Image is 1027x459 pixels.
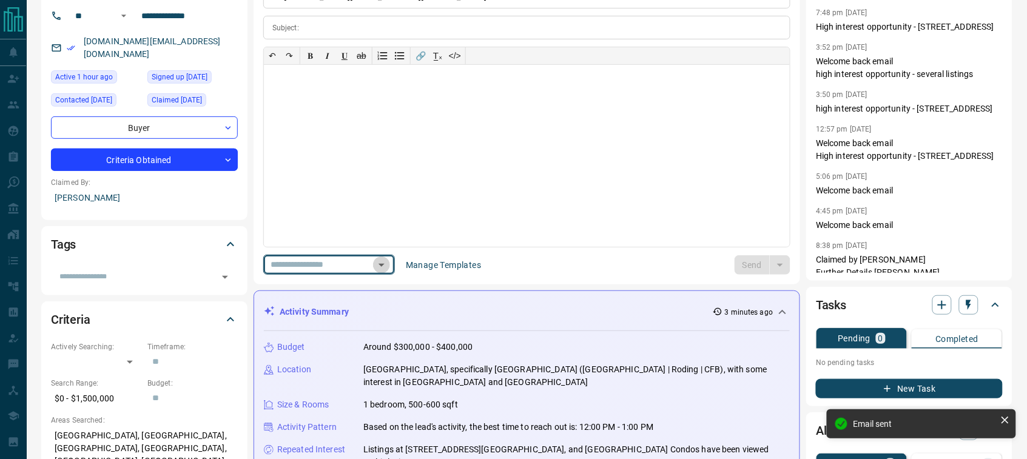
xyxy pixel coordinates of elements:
[816,8,867,17] p: 7:48 pm [DATE]
[55,71,113,83] span: Active 1 hour ago
[342,51,348,61] span: 𝐔
[816,353,1003,372] p: No pending tasks
[51,177,238,188] p: Claimed By:
[51,93,141,110] div: Sun Jun 15 2025
[816,184,1003,197] p: Welcome back email
[152,71,207,83] span: Signed up [DATE]
[816,90,867,99] p: 3:50 pm [DATE]
[816,416,1003,445] div: Alerts
[147,70,238,87] div: Sun Nov 14 2021
[264,301,790,323] div: Activity Summary3 minutes ago
[816,137,1003,162] p: Welcome back email High interest opportunity - [STREET_ADDRESS]
[147,93,238,110] div: Sun Nov 14 2021
[152,94,202,106] span: Claimed [DATE]
[51,310,90,329] h2: Criteria
[816,102,1003,115] p: high interest opportunity - [STREET_ADDRESS]
[735,255,791,275] div: split button
[67,44,75,52] svg: Email Verified
[277,341,305,353] p: Budget
[816,21,1003,33] p: High interest opportunity - [STREET_ADDRESS]
[319,47,336,64] button: 𝑰
[116,8,131,23] button: Open
[373,256,390,273] button: Open
[399,255,488,275] button: Manage Templates
[51,305,238,334] div: Criteria
[281,47,298,64] button: ↷
[816,43,867,52] p: 3:52 pm [DATE]
[51,230,238,259] div: Tags
[51,116,238,139] div: Buyer
[302,47,319,64] button: 𝐁
[935,335,978,343] p: Completed
[55,94,112,106] span: Contacted [DATE]
[391,47,408,64] button: Bullet list
[51,341,141,352] p: Actively Searching:
[816,219,1003,232] p: Welcome back email
[374,47,391,64] button: Numbered list
[51,389,141,409] p: $0 - $1,500,000
[816,253,1003,279] p: Claimed by [PERSON_NAME] Further Details [PERSON_NAME]
[357,51,366,61] s: ab
[277,398,329,411] p: Size & Rooms
[51,378,141,389] p: Search Range:
[816,207,867,215] p: 4:45 pm [DATE]
[725,307,773,318] p: 3 minutes ago
[878,334,883,343] p: 0
[51,70,141,87] div: Tue Aug 12 2025
[84,36,221,59] a: [DOMAIN_NAME][EMAIL_ADDRESS][DOMAIN_NAME]
[51,188,238,208] p: [PERSON_NAME]
[353,47,370,64] button: ab
[816,241,867,250] p: 8:38 pm [DATE]
[816,55,1003,81] p: Welcome back email high interest opportunity - several listings
[363,363,790,389] p: [GEOGRAPHIC_DATA], specifically [GEOGRAPHIC_DATA] ([GEOGRAPHIC_DATA] | Roding | CFB), with some i...
[816,172,867,181] p: 5:06 pm [DATE]
[412,47,429,64] button: 🔗
[147,378,238,389] p: Budget:
[816,421,847,440] h2: Alerts
[51,415,238,426] p: Areas Searched:
[816,290,1003,320] div: Tasks
[147,341,238,352] p: Timeframe:
[280,306,349,318] p: Activity Summary
[446,47,463,64] button: </>
[277,443,345,456] p: Repeated Interest
[816,295,846,315] h2: Tasks
[277,363,311,376] p: Location
[363,398,458,411] p: 1 bedroom, 500-600 sqft
[277,421,337,434] p: Activity Pattern
[272,22,299,33] p: Subject:
[363,341,473,353] p: Around $300,000 - $400,000
[336,47,353,64] button: 𝐔
[816,125,872,133] p: 12:57 pm [DATE]
[51,149,238,171] div: Criteria Obtained
[816,379,1003,398] button: New Task
[838,334,871,343] p: Pending
[854,419,995,429] div: Email sent
[51,235,76,254] h2: Tags
[363,421,653,434] p: Based on the lead's activity, the best time to reach out is: 12:00 PM - 1:00 PM
[429,47,446,64] button: T̲ₓ
[264,47,281,64] button: ↶
[217,269,234,286] button: Open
